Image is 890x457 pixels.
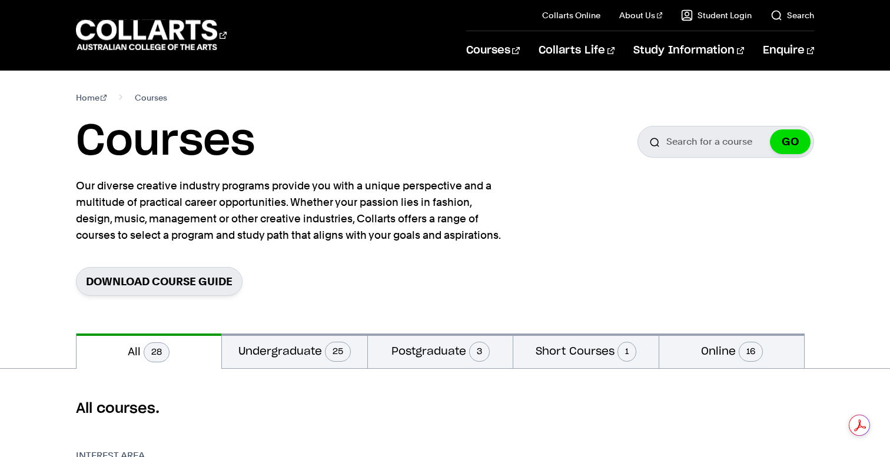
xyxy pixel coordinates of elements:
[76,89,107,106] a: Home
[771,9,814,21] a: Search
[681,9,752,21] a: Student Login
[135,89,167,106] span: Courses
[76,267,243,296] a: Download Course Guide
[633,31,744,70] a: Study Information
[144,342,170,362] span: 28
[76,399,815,418] h2: All courses.
[77,333,222,369] button: All28
[542,9,600,21] a: Collarts Online
[222,333,367,368] button: Undergraduate25
[617,342,636,362] span: 1
[539,31,615,70] a: Collarts Life
[739,342,763,362] span: 16
[619,9,663,21] a: About Us
[325,342,351,362] span: 25
[76,18,227,52] div: Go to homepage
[76,178,506,243] p: Our diverse creative industry programs provide you with a unique perspective and a multitude of p...
[469,342,490,362] span: 3
[513,333,659,368] button: Short Courses1
[770,129,811,154] button: GO
[659,333,805,368] button: Online16
[76,115,255,168] h1: Courses
[637,126,814,158] input: Search for a course
[368,333,513,368] button: Postgraduate3
[763,31,814,70] a: Enquire
[466,31,520,70] a: Courses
